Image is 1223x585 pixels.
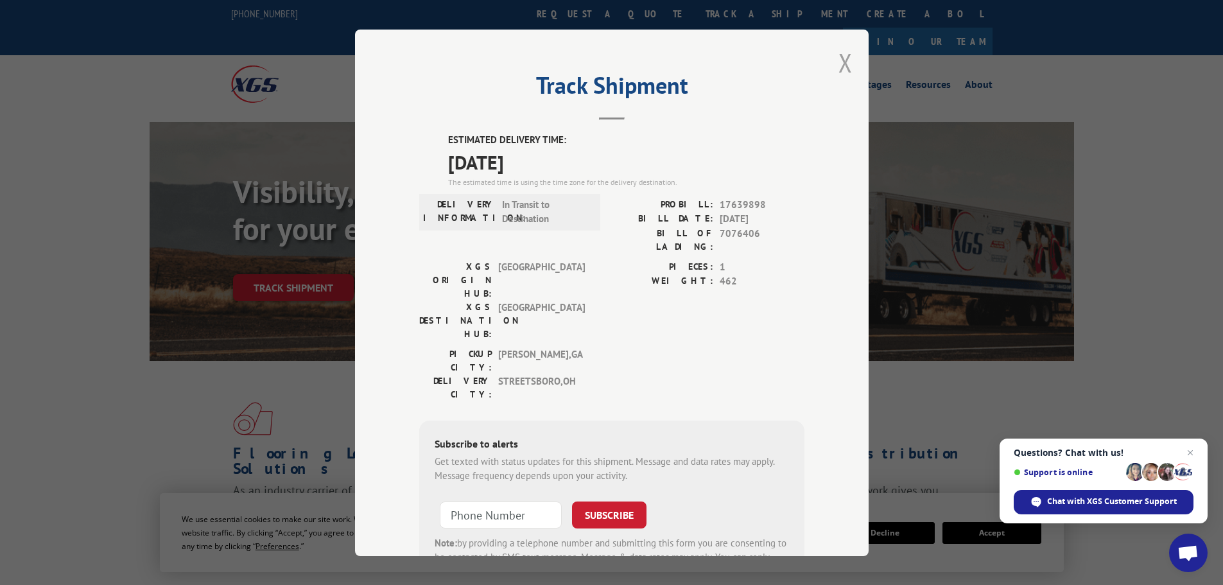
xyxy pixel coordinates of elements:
span: [GEOGRAPHIC_DATA] [498,300,585,340]
span: 1 [720,259,804,274]
label: BILL DATE: [612,212,713,227]
div: Chat with XGS Customer Support [1014,490,1193,514]
span: [PERSON_NAME] , GA [498,347,585,374]
span: Support is online [1014,467,1122,477]
label: PIECES: [612,259,713,274]
label: DELIVERY CITY: [419,374,492,401]
div: Get texted with status updates for this shipment. Message and data rates may apply. Message frequ... [435,454,789,483]
label: DELIVERY INFORMATION: [423,197,496,226]
span: [DATE] [720,212,804,227]
div: Open chat [1169,534,1208,572]
span: In Transit to Destination [502,197,589,226]
label: BILL OF LADING: [612,226,713,253]
label: PICKUP CITY: [419,347,492,374]
button: Close modal [838,46,853,80]
label: WEIGHT: [612,274,713,289]
label: XGS DESTINATION HUB: [419,300,492,340]
label: XGS ORIGIN HUB: [419,259,492,300]
span: Chat with XGS Customer Support [1047,496,1177,507]
div: The estimated time is using the time zone for the delivery destination. [448,176,804,188]
span: 17639898 [720,197,804,212]
button: SUBSCRIBE [572,501,646,528]
span: Close chat [1183,445,1198,460]
span: 462 [720,274,804,289]
strong: Note: [435,536,457,548]
input: Phone Number [440,501,562,528]
div: Subscribe to alerts [435,435,789,454]
span: 7076406 [720,226,804,253]
span: [GEOGRAPHIC_DATA] [498,259,585,300]
span: Questions? Chat with us! [1014,448,1193,458]
div: by providing a telephone number and submitting this form you are consenting to be contacted by SM... [435,536,789,579]
label: PROBILL: [612,197,713,212]
span: [DATE] [448,147,804,176]
h2: Track Shipment [419,76,804,101]
span: STREETSBORO , OH [498,374,585,401]
label: ESTIMATED DELIVERY TIME: [448,133,804,148]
